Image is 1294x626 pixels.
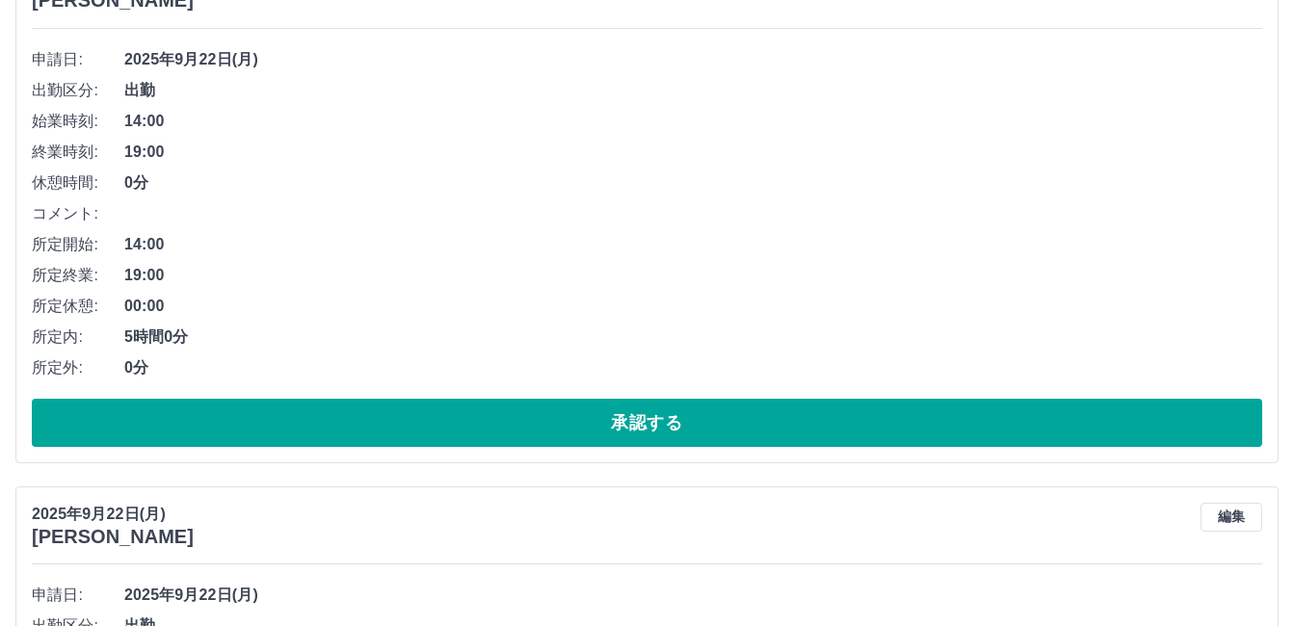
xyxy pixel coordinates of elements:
span: 申請日: [32,48,124,71]
span: 0分 [124,171,1262,195]
p: 2025年9月22日(月) [32,503,194,526]
span: 休憩時間: [32,171,124,195]
span: 所定休憩: [32,295,124,318]
span: 2025年9月22日(月) [124,48,1262,71]
span: 19:00 [124,264,1262,287]
span: 所定外: [32,356,124,379]
span: 所定内: [32,326,124,349]
span: 00:00 [124,295,1262,318]
button: 編集 [1201,503,1262,532]
span: 14:00 [124,110,1262,133]
span: 申請日: [32,584,124,607]
span: 2025年9月22日(月) [124,584,1262,607]
span: 所定開始: [32,233,124,256]
span: 0分 [124,356,1262,379]
span: 終業時刻: [32,141,124,164]
span: 出勤 [124,79,1262,102]
h3: [PERSON_NAME] [32,526,194,548]
span: 出勤区分: [32,79,124,102]
span: 14:00 [124,233,1262,256]
span: 19:00 [124,141,1262,164]
button: 承認する [32,399,1262,447]
span: 所定終業: [32,264,124,287]
span: コメント: [32,202,124,225]
span: 始業時刻: [32,110,124,133]
span: 5時間0分 [124,326,1262,349]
